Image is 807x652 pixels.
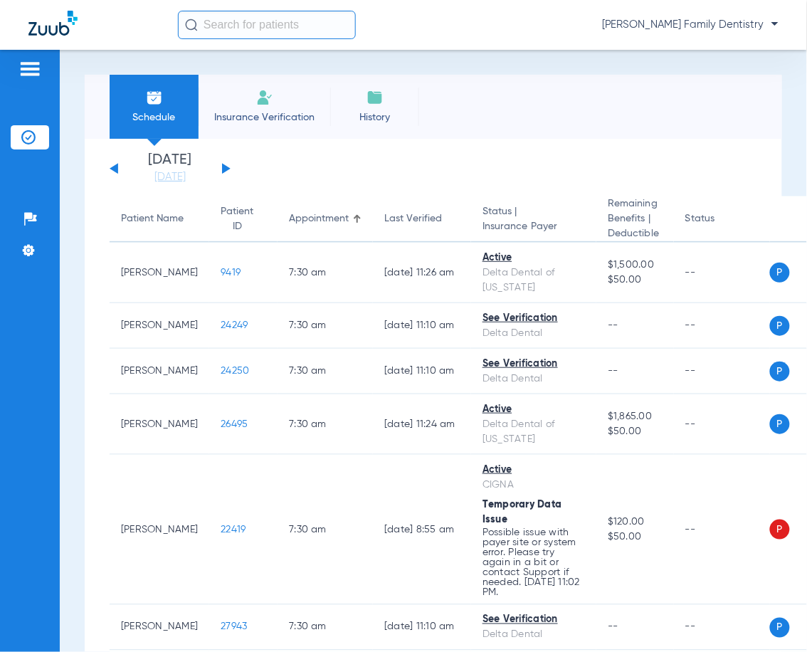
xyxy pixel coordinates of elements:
td: [DATE] 11:10 AM [373,349,471,394]
div: Patient ID [221,204,266,234]
span: [PERSON_NAME] Family Dentistry [602,18,779,32]
p: Possible issue with payer site or system error. Please try again in a bit or contact Support if n... [482,527,585,597]
span: 27943 [221,622,247,632]
td: [PERSON_NAME] [110,605,209,651]
div: See Verification [482,613,585,628]
div: Active [482,402,585,417]
div: Delta Dental of [US_STATE] [482,265,585,295]
span: -- [608,320,618,330]
span: -- [608,366,618,376]
td: 7:30 AM [278,605,373,651]
span: History [341,110,408,125]
td: [PERSON_NAME] [110,394,209,455]
td: [PERSON_NAME] [110,243,209,303]
span: 24249 [221,320,248,330]
span: 9419 [221,268,241,278]
td: [DATE] 11:10 AM [373,605,471,651]
img: History [366,89,384,106]
span: $50.00 [608,424,663,439]
div: See Verification [482,311,585,326]
span: Insurance Verification [209,110,320,125]
span: Schedule [120,110,188,125]
img: Search Icon [185,19,198,31]
td: [PERSON_NAME] [110,455,209,605]
td: [PERSON_NAME] [110,303,209,349]
th: Status [674,196,770,243]
span: Temporary Data Issue [482,500,562,525]
div: Delta Dental of [US_STATE] [482,417,585,447]
div: Delta Dental [482,326,585,341]
div: Patient Name [121,211,184,226]
div: Active [482,463,585,478]
span: P [770,414,790,434]
span: Insurance Payer [482,219,585,234]
td: [DATE] 11:24 AM [373,394,471,455]
img: Manual Insurance Verification [256,89,273,106]
th: Remaining Benefits | [596,196,674,243]
td: 7:30 AM [278,243,373,303]
td: [DATE] 8:55 AM [373,455,471,605]
td: [PERSON_NAME] [110,349,209,394]
img: Zuub Logo [28,11,78,36]
span: 22419 [221,525,246,535]
th: Status | [471,196,596,243]
span: $120.00 [608,515,663,530]
div: Last Verified [384,211,442,226]
span: -- [608,622,618,632]
td: 7:30 AM [278,303,373,349]
span: 24250 [221,366,249,376]
li: [DATE] [127,153,213,184]
td: -- [674,349,770,394]
iframe: Chat Widget [736,584,807,652]
span: $50.00 [608,530,663,545]
span: P [770,362,790,382]
span: $1,500.00 [608,258,663,273]
div: Delta Dental [482,372,585,387]
td: 7:30 AM [278,455,373,605]
td: [DATE] 11:26 AM [373,243,471,303]
div: Last Verified [384,211,460,226]
td: -- [674,605,770,651]
span: P [770,520,790,540]
img: hamburger-icon [19,61,41,78]
div: Delta Dental [482,628,585,643]
td: 7:30 AM [278,394,373,455]
img: Schedule [146,89,163,106]
span: P [770,263,790,283]
div: See Verification [482,357,585,372]
div: Patient Name [121,211,198,226]
div: Patient ID [221,204,253,234]
a: [DATE] [127,170,213,184]
td: [DATE] 11:10 AM [373,303,471,349]
div: Appointment [289,211,362,226]
td: -- [674,394,770,455]
td: -- [674,303,770,349]
td: -- [674,455,770,605]
input: Search for patients [178,11,356,39]
div: CIGNA [482,478,585,493]
div: Appointment [289,211,349,226]
td: 7:30 AM [278,349,373,394]
div: Active [482,251,585,265]
span: Deductible [608,226,663,241]
span: $50.00 [608,273,663,288]
span: $1,865.00 [608,409,663,424]
td: -- [674,243,770,303]
span: 26495 [221,419,248,429]
span: P [770,316,790,336]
